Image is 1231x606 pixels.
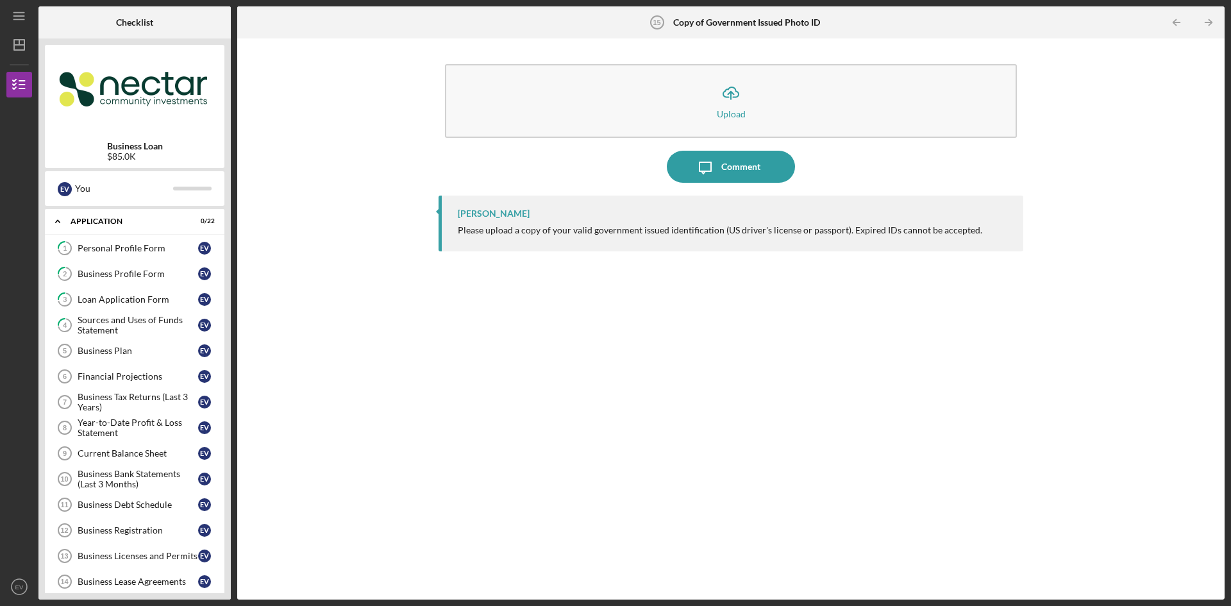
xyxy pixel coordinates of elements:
div: E V [198,319,211,332]
tspan: 5 [63,347,67,355]
text: EV [15,584,24,591]
div: Year-to-Date Profit & Loss Statement [78,417,198,438]
div: Business Plan [78,346,198,356]
tspan: 14 [60,578,69,585]
div: You [75,178,173,199]
b: Copy of Government Issued Photo ID [673,17,820,28]
tspan: 15 [653,19,661,26]
div: E V [58,182,72,196]
div: Comment [721,151,760,183]
tspan: 11 [60,501,68,509]
div: Current Balance Sheet [78,448,198,459]
a: 5Business PlanEV [51,338,218,364]
div: E V [198,267,211,280]
tspan: 9 [63,450,67,457]
div: E V [198,242,211,255]
a: 3Loan Application FormEV [51,287,218,312]
a: 11Business Debt ScheduleEV [51,492,218,518]
a: 4Sources and Uses of Funds StatementEV [51,312,218,338]
div: Business Tax Returns (Last 3 Years) [78,392,198,412]
button: Comment [667,151,795,183]
div: Application [71,217,183,225]
div: 0 / 22 [192,217,215,225]
div: Business Licenses and Permits [78,551,198,561]
div: Business Debt Schedule [78,500,198,510]
a: 12Business RegistrationEV [51,518,218,543]
div: Business Registration [78,525,198,535]
a: 7Business Tax Returns (Last 3 Years)EV [51,389,218,415]
a: 6Financial ProjectionsEV [51,364,218,389]
b: Checklist [116,17,153,28]
img: Product logo [45,51,224,128]
tspan: 3 [63,296,67,304]
a: 14Business Lease AgreementsEV [51,569,218,594]
button: Upload [445,64,1017,138]
tspan: 4 [63,321,67,330]
div: E V [198,344,211,357]
div: E V [198,473,211,485]
a: 10Business Bank Statements (Last 3 Months)EV [51,466,218,492]
tspan: 7 [63,398,67,406]
div: $85.0K [107,151,163,162]
tspan: 8 [63,424,67,432]
div: Sources and Uses of Funds Statement [78,315,198,335]
div: E V [198,575,211,588]
tspan: 1 [63,244,67,253]
div: Upload [717,109,746,119]
a: 13Business Licenses and PermitsEV [51,543,218,569]
a: 2Business Profile FormEV [51,261,218,287]
div: Business Profile Form [78,269,198,279]
div: E V [198,447,211,460]
b: Business Loan [107,141,163,151]
div: Business Lease Agreements [78,577,198,587]
div: Please upload a copy of your valid government issued identification (US driver's license or passp... [458,225,982,235]
div: E V [198,293,211,306]
tspan: 12 [60,526,68,534]
a: 9Current Balance SheetEV [51,441,218,466]
a: 8Year-to-Date Profit & Loss StatementEV [51,415,218,441]
div: E V [198,550,211,562]
tspan: 13 [60,552,68,560]
div: E V [198,370,211,383]
tspan: 10 [60,475,68,483]
button: EV [6,574,32,600]
tspan: 2 [63,270,67,278]
div: Loan Application Form [78,294,198,305]
div: [PERSON_NAME] [458,208,530,219]
a: 1Personal Profile FormEV [51,235,218,261]
div: E V [198,524,211,537]
tspan: 6 [63,373,67,380]
div: E V [198,396,211,408]
div: Financial Projections [78,371,198,382]
div: E V [198,498,211,511]
div: Business Bank Statements (Last 3 Months) [78,469,198,489]
div: E V [198,421,211,434]
div: Personal Profile Form [78,243,198,253]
